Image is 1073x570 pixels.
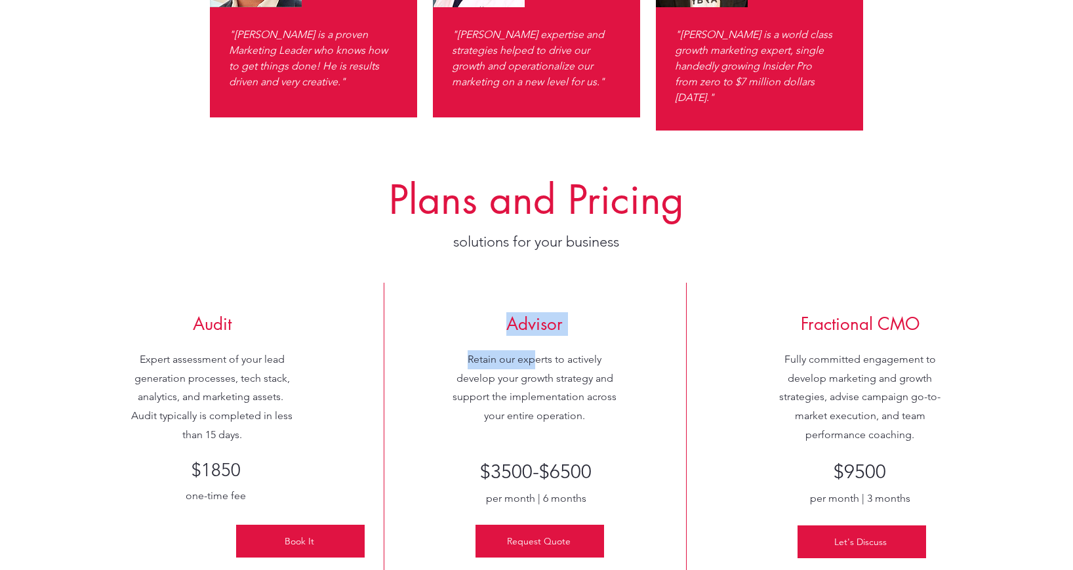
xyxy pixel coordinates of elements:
[229,28,388,88] span: "[PERSON_NAME] is a proven Marketing Leader who knows how to get things done! He is results drive...
[486,492,586,504] span: per month | 6 months
[281,232,791,253] p: solutions for your business
[476,525,604,558] a: Request Quote
[131,353,293,441] span: Expert assessment of your lead generation processes, tech stack, analytics, and marketing assets....
[192,459,241,481] span: $1850
[236,525,365,558] a: Book It
[456,312,613,336] h3: Advisor
[452,28,605,88] span: "[PERSON_NAME] expertise and strategies helped to drive our growth and operationalize our marketi...
[779,353,941,441] span: Fully committed engagement to develop marketing and growth strategies, advise campaign go-to-mark...
[480,460,592,483] span: $3500-$6500
[507,535,571,547] span: Request Quote
[186,489,246,502] span: one-time fee
[453,353,617,422] span: Retain our experts to actively develop your growth strategy and support the implementation across...
[389,174,684,226] span: Plans and Pricing
[675,28,832,104] span: "[PERSON_NAME] is a world class growth marketing expert, single handedly growing Insider Pro from...
[834,536,887,548] span: Let's Discuss
[129,312,294,336] h3: Audit
[798,525,926,558] a: Let's Discuss
[285,535,314,547] span: Book It
[810,492,910,504] span: per month | 3 months
[1011,508,1073,570] iframe: Wix Chat
[834,460,886,483] span: $9500
[777,312,942,336] h3: Fractional CMO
